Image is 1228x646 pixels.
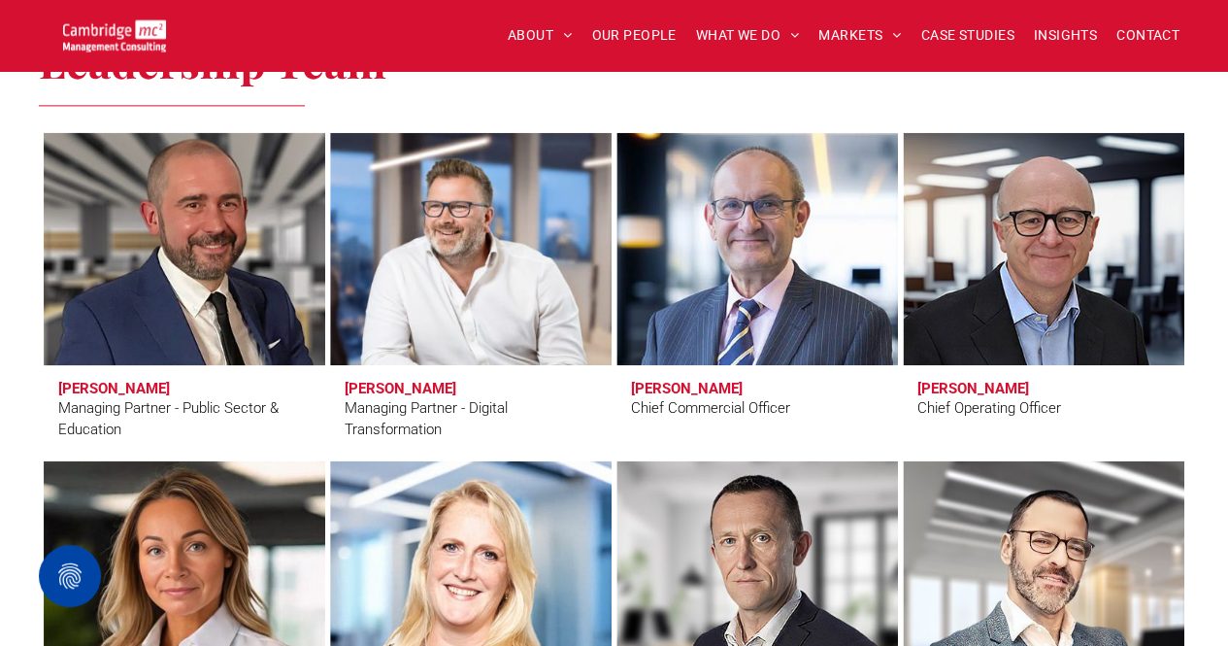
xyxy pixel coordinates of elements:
[903,132,1184,365] a: Andrew Fleming | Chief Operating Officer | Cambridge Management Consulting
[58,397,311,441] div: Managing Partner - Public Sector & Education
[581,20,685,51] a: OUR PEOPLE
[917,397,1061,420] div: Chief Operating Officer
[58,380,170,397] h3: [PERSON_NAME]
[616,132,898,365] a: Stuart Curzon | Chief Commercial Officer | Cambridge Management Consulting
[345,397,597,441] div: Managing Partner - Digital Transformation
[917,380,1029,397] h3: [PERSON_NAME]
[498,20,582,51] a: ABOUT
[1024,20,1107,51] a: INSIGHTS
[330,132,612,365] a: Digital Transformation | Simon Crimp | Managing Partner - Digital Transformation
[686,20,810,51] a: WHAT WE DO
[1107,20,1189,51] a: CONTACT
[631,380,743,397] h3: [PERSON_NAME]
[63,22,166,43] a: Your Business Transformed | Cambridge Management Consulting
[631,397,790,420] div: Chief Commercial Officer
[63,19,166,51] img: Go to Homepage
[912,20,1024,51] a: CASE STUDIES
[35,125,333,372] a: Craig Cheney | Managing Partner - Public Sector & Education
[809,20,911,51] a: MARKETS
[345,380,456,397] h3: [PERSON_NAME]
